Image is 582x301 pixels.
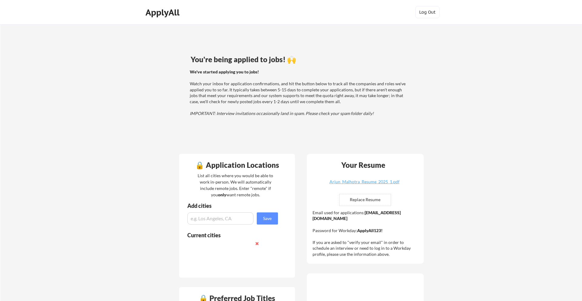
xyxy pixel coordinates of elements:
strong: ApplyAll123! [357,228,383,233]
div: Add cities [187,203,279,208]
div: Current cities [187,232,271,238]
a: Arjun_Malhotra_Resume_2025_1.pdf [328,180,400,189]
div: Arjun_Malhotra_Resume_2025_1.pdf [328,180,400,184]
div: Watch your inbox for application confirmations, and hit the button below to track all the compani... [190,69,408,117]
em: IMPORTANT: Interview invitations occasionally land in spam. Please check your spam folder daily! [190,111,374,116]
input: e.g. Los Angeles, CA [187,212,253,225]
div: Email used for applications: Password for Workday: If you are asked to "verify your email" in ord... [313,210,420,257]
button: Log Out [415,6,440,18]
button: Save [257,212,278,225]
div: 🔒 Application Locations [181,161,293,169]
div: Your Resume [333,161,393,169]
div: ApplyAll [145,7,181,18]
strong: only [218,192,226,197]
strong: [EMAIL_ADDRESS][DOMAIN_NAME] [313,210,401,221]
div: You're being applied to jobs! 🙌 [191,56,409,63]
div: List all cities where you would be able to work in-person. We will automatically include remote j... [194,172,277,198]
strong: We've started applying you to jobs! [190,69,259,74]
